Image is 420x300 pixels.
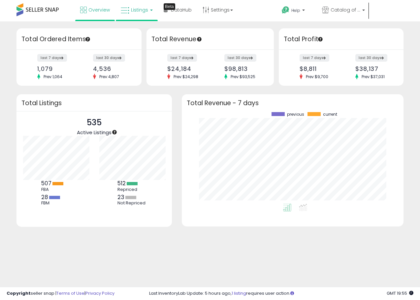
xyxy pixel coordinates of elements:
div: 4,536 [93,65,130,72]
a: Terms of Use [56,290,84,296]
i: Get Help [281,6,290,14]
div: Tooltip anchor [317,36,323,42]
span: Active Listings [77,129,112,136]
span: Prev: $9,700 [303,74,332,79]
span: Prev: 4,807 [96,74,122,79]
span: Listings [131,7,148,13]
label: last 7 days [37,54,67,62]
a: 1 listing [232,290,246,296]
span: Prev: 1,064 [40,74,66,79]
span: Catalog of Awesome [331,7,360,13]
label: last 30 days [93,54,125,62]
a: Help [276,1,316,21]
span: Prev: $24,298 [170,74,202,79]
div: $38,137 [355,65,392,72]
h3: Total Profit [284,35,399,44]
span: Overview [88,7,110,13]
span: 2025-08-12 19:55 GMT [387,290,413,296]
div: Tooltip anchor [196,36,202,42]
i: Click here to read more about un-synced listings. [290,291,294,295]
span: current [323,112,337,117]
label: last 7 days [167,54,197,62]
span: previous [287,112,304,117]
label: last 30 days [355,54,387,62]
div: 1,079 [37,65,74,72]
div: Tooltip anchor [164,3,175,10]
div: seller snap | | [7,290,114,297]
b: 507 [41,179,51,187]
h3: Total Revenue - 7 days [187,101,399,105]
p: 535 [77,116,112,129]
div: $8,811 [300,65,336,72]
span: DataHub [171,7,192,13]
span: Prev: $93,525 [227,74,259,79]
div: $24,184 [167,65,205,72]
div: $98,813 [224,65,262,72]
b: 28 [41,193,48,201]
div: Not Repriced [117,200,147,206]
div: FBM [41,200,71,206]
b: 23 [117,193,124,201]
strong: Copyright [7,290,31,296]
a: Privacy Policy [85,290,114,296]
div: Tooltip anchor [85,36,91,42]
div: Tooltip anchor [112,129,117,135]
label: last 7 days [300,54,329,62]
span: Help [291,8,300,13]
div: Last InventoryLab Update: 5 hours ago, requires user action. [149,290,413,297]
h3: Total Revenue [151,35,269,44]
label: last 30 days [224,54,256,62]
h3: Total Ordered Items [21,35,137,44]
span: Prev: $37,031 [358,74,388,79]
b: 512 [117,179,126,187]
div: Repriced [117,187,147,192]
div: FBA [41,187,71,192]
h3: Total Listings [21,101,167,105]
